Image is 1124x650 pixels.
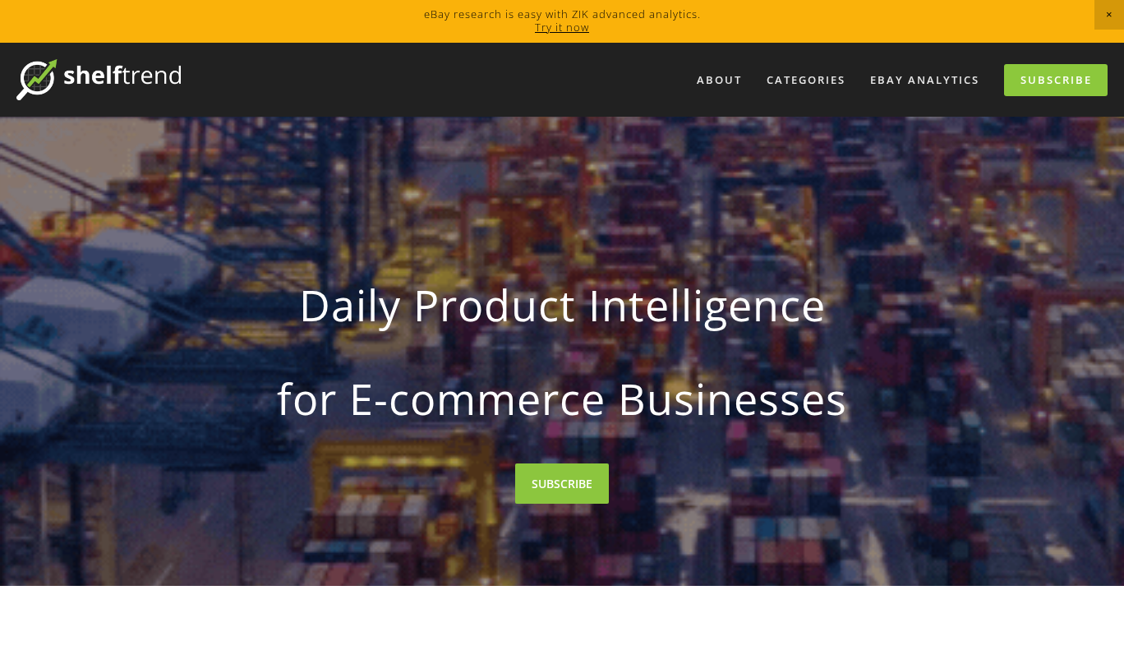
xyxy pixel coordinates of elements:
a: About [686,67,753,94]
img: ShelfTrend [16,59,181,100]
strong: for E-commerce Businesses [196,360,928,437]
a: eBay Analytics [859,67,990,94]
a: Try it now [535,20,589,35]
a: Subscribe [1004,64,1108,96]
a: SUBSCRIBE [515,463,609,504]
strong: Daily Product Intelligence [196,266,928,343]
div: Categories [756,67,856,94]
